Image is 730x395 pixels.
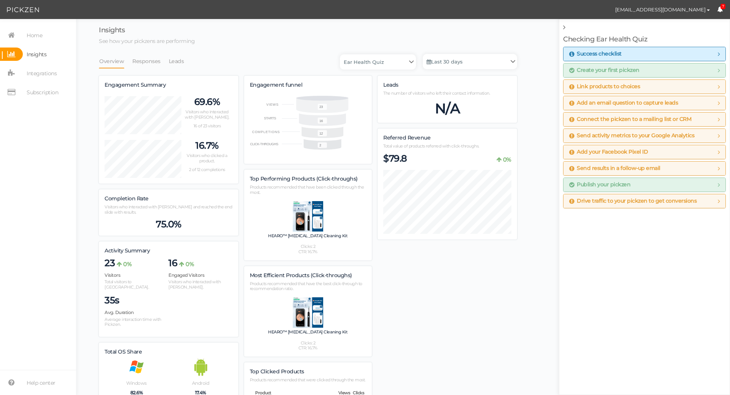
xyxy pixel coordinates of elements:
[383,90,490,96] span: The number of visitors who left their contact information.
[27,67,57,79] span: Integrations
[168,257,177,269] span: 16
[383,153,407,164] span: $79.8
[27,29,42,41] span: Home
[105,81,166,88] span: Engagement Summary
[569,51,622,57] span: Success checklist
[319,119,323,123] text: 16
[383,100,511,117] div: N/A
[168,380,232,386] p: Android
[156,219,181,230] span: 75.0%
[569,133,720,139] a: Send activity metrics to your Google Analytics
[595,3,608,16] img: 0cf658424422677615d517fbba8ea2d8
[569,149,648,155] span: Add your Facebook Pixel ID
[569,100,720,106] a: Add an email question to capture leads
[569,67,640,73] span: Create your first pickzen
[569,51,720,57] a: Success checklist
[563,36,726,43] h4: Checking Ear Health Quiz
[105,204,232,215] span: Visitors who interacted with [PERSON_NAME] and reached the end slide with results.
[503,156,511,163] b: 0%
[105,257,115,269] span: 23
[186,260,194,268] b: 0%
[569,149,720,155] a: Add your Facebook Pixel ID
[105,295,119,306] span: 35s
[569,100,678,106] span: Add an email question to capture leads
[99,54,132,68] li: Overview
[27,86,58,98] span: Subscription
[319,132,323,135] text: 12
[266,102,279,106] text: VIEWS
[569,165,720,171] a: Send results in a follow-up email
[383,134,430,141] span: Referred Revenue
[27,48,46,60] span: Insights
[608,3,717,16] button: [EMAIL_ADDRESS][DOMAIN_NAME]
[250,281,362,292] span: Products recommended that have the best click-through to recommendation ratio.
[423,54,517,69] a: Last 30 days
[569,198,720,204] a: Drive traffic to your pickzen to get conversions
[132,54,168,68] li: Responses
[569,84,720,90] a: Link products to choices
[181,140,233,151] p: 16.7%
[383,143,479,149] span: Total value of products referred with click-throughs.
[569,182,630,188] span: Publish your pickzen
[181,167,233,173] p: 2 of 12 completions
[105,310,168,315] h4: Avg. Duration
[105,272,120,278] span: Visitors
[105,380,168,386] p: Windows
[264,116,276,120] text: STARTS
[252,130,280,134] text: COMPLETIONS
[168,54,184,68] a: Leads
[569,116,691,122] span: Connect the pickzen to a mailing list or CRM
[168,54,192,68] li: Leads
[615,6,706,13] span: [EMAIL_ADDRESS][DOMAIN_NAME]
[319,144,321,148] text: 2
[181,96,233,108] p: 69.6%
[250,368,304,375] span: Top Clicked Products
[569,198,697,204] span: Drive traffic to your pickzen to get conversions
[99,54,124,68] a: Overview
[105,247,150,254] span: Activity Summary
[99,38,195,44] span: See how your pickzens are performing
[250,184,364,195] span: Products recommended that have been clicked through the most.
[250,377,365,382] span: Products recommended that were clicked through the most.
[383,82,398,89] label: Leads
[99,26,125,34] span: Insights
[268,233,348,242] h4: HEARO™ [MEDICAL_DATA] Cleaning Kit
[105,317,161,327] span: Average interaction time with Pickzen.
[250,81,303,88] span: Engagement funnel
[168,272,204,278] span: Engaged Visitors
[7,5,39,14] img: Pickzen logo
[105,279,149,290] span: Total visitors to [GEOGRAPHIC_DATA].
[569,116,720,122] a: Connect the pickzen to a mailing list or CRM
[569,133,694,139] span: Send activity metrics to your Google Analytics
[250,272,352,279] span: Most Efficient Products (Click-throughs)
[720,4,726,10] span: 7
[123,260,132,268] b: 0%
[27,377,56,389] span: Help center
[132,54,161,68] a: Responses
[168,279,221,290] span: Visitors who interacted with [PERSON_NAME].
[250,142,278,146] text: CLICK-THROUGHS
[250,175,358,182] span: Top Performing Products (Click-throughs)
[181,124,233,129] p: 16 of 23 visitors
[105,195,149,202] span: Completion Rate
[105,348,142,355] span: Total OS Share
[569,84,640,90] span: Link products to choices
[185,109,229,120] span: Visitors who interacted with [PERSON_NAME].
[569,67,720,73] a: Create your first pickzen
[569,165,660,171] span: Send results in a follow-up email
[298,341,317,351] span: Clicks: 2 CTR: 16.7%
[569,182,720,188] a: Publish your pickzen
[319,105,323,109] text: 23
[298,244,317,255] span: Clicks: 2 CTR: 16.7%
[187,153,227,163] span: Visitors who clicked a product.
[268,330,348,338] h4: HEARO™ [MEDICAL_DATA] Cleaning Kit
